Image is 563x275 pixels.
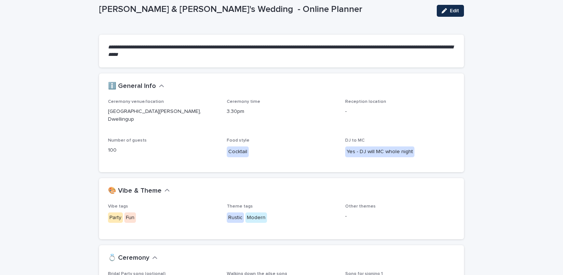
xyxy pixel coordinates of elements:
[227,204,253,209] span: Theme tags
[245,212,267,223] div: Modern
[345,146,414,157] div: Yes - DJ will MC whole night
[345,138,365,143] span: DJ to MC
[345,108,455,116] p: -
[108,138,147,143] span: Number of guests
[227,99,260,104] span: Ceremony time
[437,5,464,17] button: Edit
[108,187,170,195] button: 🎨 Vibe & Theme
[108,82,156,91] h2: ℹ️ General Info
[227,138,249,143] span: Food style
[108,99,164,104] span: Ceremony venue/location
[227,146,249,157] div: Cocktail
[345,204,376,209] span: Other themes
[108,82,164,91] button: ℹ️ General Info
[108,212,123,223] div: Party
[108,204,128,209] span: Vibe tags
[108,108,218,123] p: [GEOGRAPHIC_DATA][PERSON_NAME], Dwellingup
[99,4,431,15] p: [PERSON_NAME] & [PERSON_NAME]'s Wedding - Online Planner
[345,212,455,220] p: -
[108,254,149,262] h2: 💍 Ceremony
[450,8,459,13] span: Edit
[108,187,162,195] h2: 🎨 Vibe & Theme
[227,108,337,116] p: 3.30pm
[227,212,244,223] div: Rustic
[345,99,386,104] span: Reception location
[124,212,136,223] div: Fun
[108,254,158,262] button: 💍 Ceremony
[108,146,218,154] p: 100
